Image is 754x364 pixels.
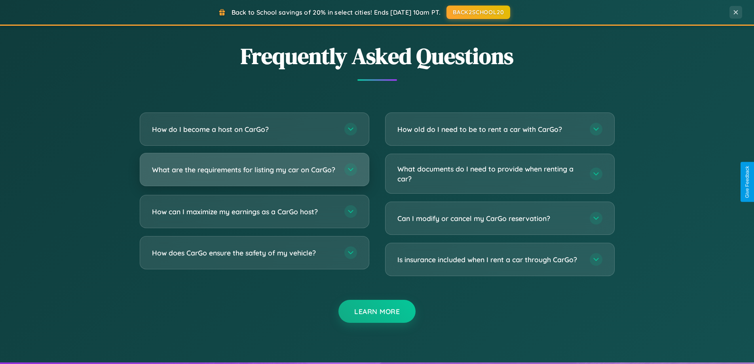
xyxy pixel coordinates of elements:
[397,164,582,183] h3: What documents do I need to provide when renting a car?
[152,207,336,217] h3: How can I maximize my earnings as a CarGo host?
[397,124,582,134] h3: How old do I need to be to rent a car with CarGo?
[152,124,336,134] h3: How do I become a host on CarGo?
[397,213,582,223] h3: Can I modify or cancel my CarGo reservation?
[397,255,582,265] h3: Is insurance included when I rent a car through CarGo?
[745,166,750,198] div: Give Feedback
[140,41,615,71] h2: Frequently Asked Questions
[232,8,441,16] span: Back to School savings of 20% in select cities! Ends [DATE] 10am PT.
[152,248,336,258] h3: How does CarGo ensure the safety of my vehicle?
[338,300,416,323] button: Learn More
[446,6,510,19] button: BACK2SCHOOL20
[152,165,336,175] h3: What are the requirements for listing my car on CarGo?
